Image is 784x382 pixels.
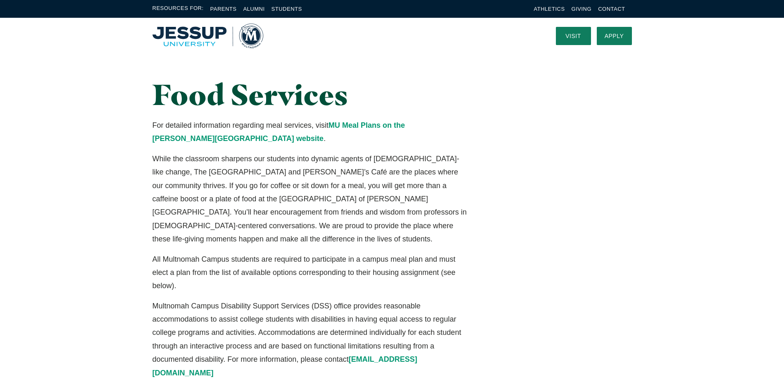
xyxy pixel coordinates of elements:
h1: Food Services [153,79,467,110]
a: Home [153,24,263,48]
p: All Multnomah Campus students are required to participate in a campus meal plan and must elect a ... [153,253,467,293]
img: Multnomah University Logo [153,24,263,48]
a: Giving [572,6,592,12]
p: While the classroom sharpens our students into dynamic agents of [DEMOGRAPHIC_DATA]-like change, ... [153,152,467,246]
p: For detailed information regarding meal services, visit . [153,119,467,146]
span: Resources For: [153,4,204,14]
a: Contact [598,6,625,12]
p: Multnomah Campus Disability Support Services (DSS) office provides reasonable accommodations to a... [153,299,467,380]
a: Parents [210,6,237,12]
a: Visit [556,27,591,45]
a: Apply [597,27,632,45]
a: [EMAIL_ADDRESS][DOMAIN_NAME] [153,355,417,377]
a: Students [272,6,302,12]
a: Alumni [243,6,265,12]
a: Athletics [534,6,565,12]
